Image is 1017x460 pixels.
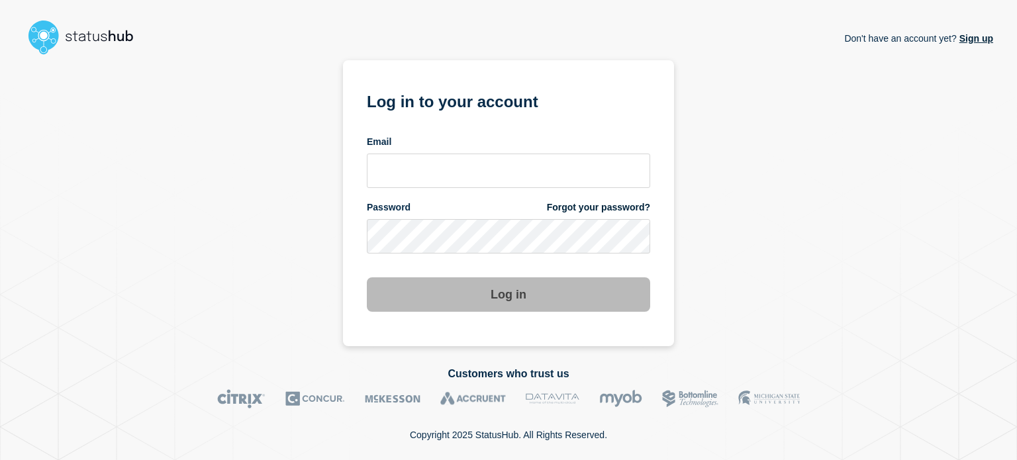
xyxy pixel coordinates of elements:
img: myob logo [599,389,642,408]
h2: Customers who trust us [24,368,993,380]
input: password input [367,219,650,253]
p: Don't have an account yet? [844,23,993,54]
a: Forgot your password? [547,201,650,214]
img: DataVita logo [526,389,579,408]
button: Log in [367,277,650,312]
span: Password [367,201,411,214]
img: McKesson logo [365,389,420,408]
p: Copyright 2025 StatusHub. All Rights Reserved. [410,430,607,440]
img: Citrix logo [217,389,266,408]
a: Sign up [957,33,993,44]
img: MSU logo [738,389,800,408]
span: Email [367,136,391,148]
input: email input [367,154,650,188]
img: StatusHub logo [24,16,150,58]
h1: Log in to your account [367,88,650,113]
img: Concur logo [285,389,345,408]
img: Accruent logo [440,389,506,408]
img: Bottomline logo [662,389,718,408]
